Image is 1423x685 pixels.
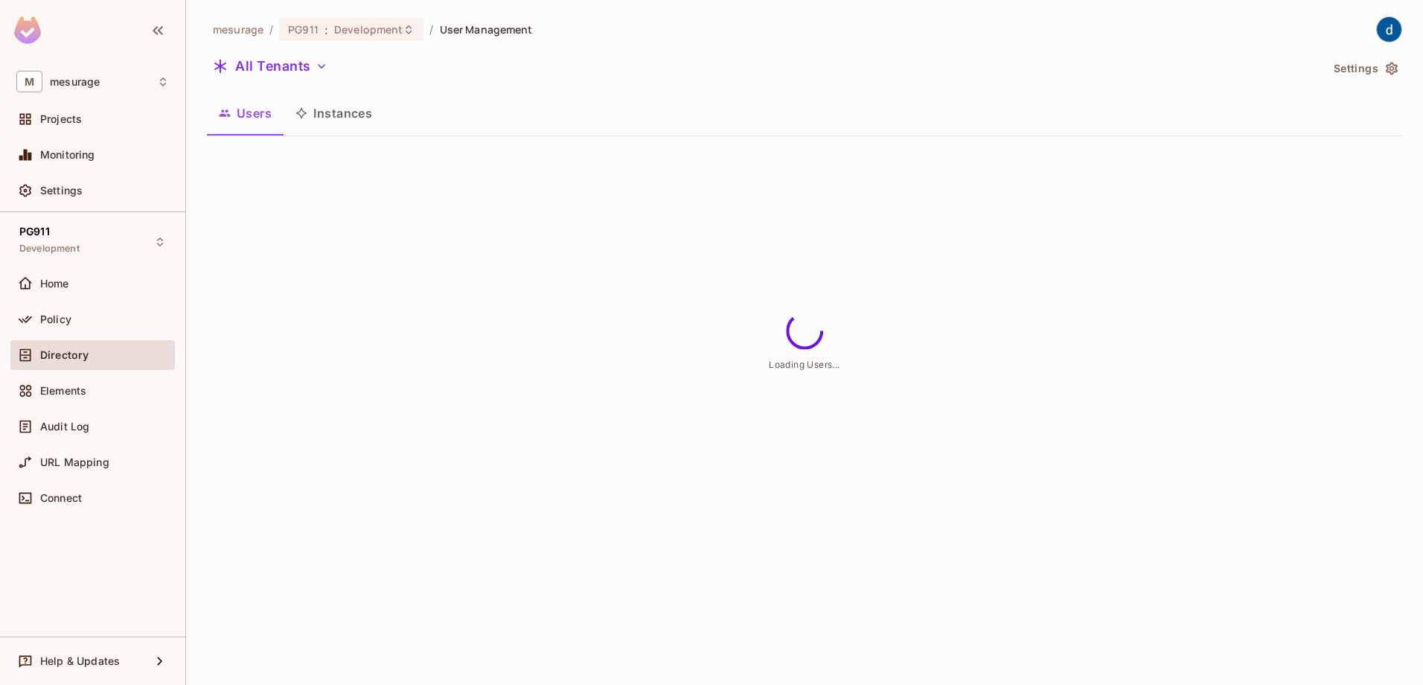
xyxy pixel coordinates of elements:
span: User Management [440,22,533,36]
li: / [429,22,433,36]
img: dev 911gcl [1377,17,1401,42]
span: PG911 [288,22,319,36]
li: / [269,22,273,36]
span: M [16,71,42,92]
span: Workspace: mesurage [50,76,100,88]
span: Development [334,22,403,36]
span: Projects [40,113,82,125]
span: Development [19,243,80,255]
span: PG911 [19,226,50,238]
span: Help & Updates [40,655,120,667]
span: URL Mapping [40,456,109,468]
span: Policy [40,313,71,325]
span: Home [40,278,69,290]
span: the active workspace [213,22,263,36]
span: Loading Users... [769,359,840,370]
button: Instances [284,95,384,132]
button: All Tenants [207,54,333,78]
span: Elements [40,385,86,397]
span: Directory [40,349,89,361]
span: : [324,24,329,36]
button: Settings [1328,57,1402,80]
span: Connect [40,492,82,504]
button: Users [207,95,284,132]
span: Audit Log [40,421,89,433]
span: Settings [40,185,83,197]
img: SReyMgAAAABJRU5ErkJggg== [14,16,41,44]
span: Monitoring [40,149,95,161]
